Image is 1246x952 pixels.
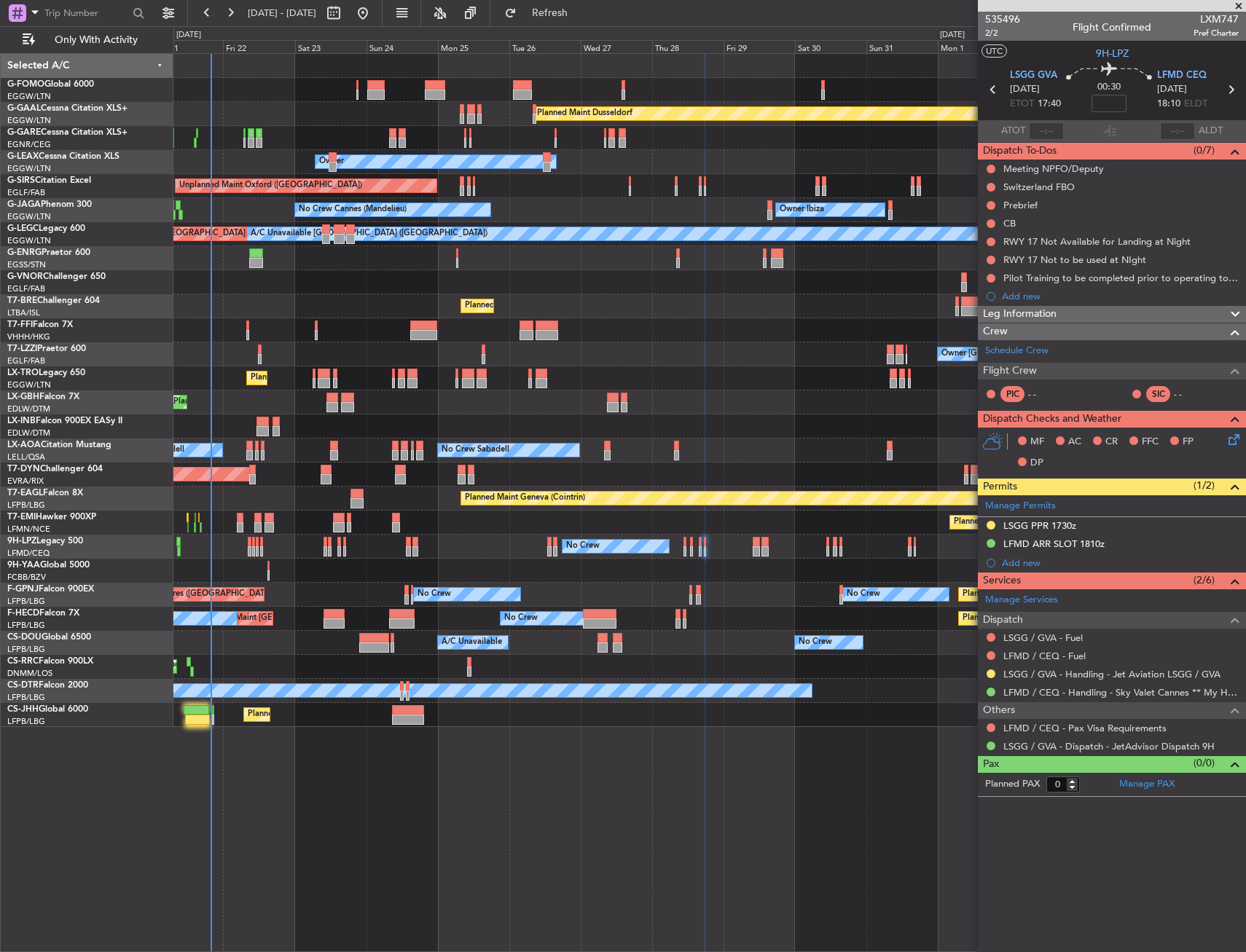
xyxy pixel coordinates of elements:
[1184,97,1207,111] span: ELDT
[7,537,36,546] span: 9H-LPZ
[179,175,362,197] div: Unplanned Maint Oxford ([GEOGRAPHIC_DATA])
[1003,217,1016,229] div: CB
[7,609,39,618] span: F-HECD
[1194,755,1215,771] span: (0/0)
[1003,686,1239,699] a: LFMD / CEQ - Handling - Sky Valet Cannes ** My Handling**LFMD / CEQ
[7,513,96,522] a: T7-EMIHawker 900XP
[7,355,45,366] a: EGLF/FAB
[985,499,1056,514] a: Manage Permits
[1105,435,1118,449] span: CR
[7,176,91,185] a: G-SIRSCitation Excel
[566,535,600,557] div: No Crew
[7,513,36,522] span: T7-EMI
[1003,668,1220,680] a: LSGG / GVA - Handling - Jet Aviation LSGG / GVA
[7,692,45,703] a: LFPB/LBG
[7,104,41,113] span: G-GAAL
[7,404,50,414] a: EDLW/DTM
[248,704,477,725] div: Planned Maint [GEOGRAPHIC_DATA] ([GEOGRAPHIC_DATA])
[1038,97,1061,111] span: 17:40
[7,500,45,511] a: LFPB/LBG
[983,756,999,773] span: Pax
[114,583,360,605] div: AOG Maint Hyères ([GEOGRAPHIC_DATA]-[GEOGRAPHIC_DATA])
[1157,68,1207,83] span: LFMD CEQ
[983,306,1057,323] span: Leg Information
[940,29,965,42] div: [DATE]
[1096,46,1129,61] span: 9H-LPZ
[7,128,41,137] span: G-GARE
[7,465,103,473] a: T7-DYNChallenger 604
[7,91,51,102] a: EGGW/LTN
[152,40,223,53] div: Thu 21
[985,593,1058,607] a: Manage Services
[7,272,106,281] a: G-VNORChallenger 650
[7,705,39,714] span: CS-JHH
[1194,573,1215,588] span: (2/6)
[1119,777,1175,792] a: Manage PAX
[7,296,37,305] span: T7-BRE
[7,393,79,401] a: LX-GBHFalcon 7X
[7,524,50,535] a: LFMN/NCE
[7,369,85,377] a: LX-TROLegacy 650
[295,40,367,53] div: Sat 23
[509,40,581,53] div: Tue 26
[7,331,50,342] a: VHHH/HKG
[7,152,119,161] a: G-LEAXCessna Citation XLS
[7,716,45,727] a: LFPB/LBG
[981,44,1007,58] button: UTC
[38,35,154,45] span: Only With Activity
[7,428,50,438] a: EDLW/DTM
[7,296,100,305] a: T7-BREChallenger 604
[1010,82,1040,97] span: [DATE]
[1030,456,1043,471] span: DP
[7,657,93,666] a: CS-RRCFalcon 900LX
[983,411,1121,428] span: Dispatch Checks and Weather
[7,393,39,401] span: LX-GBH
[7,152,39,161] span: G-LEAX
[983,363,1037,379] span: Flight Crew
[7,307,40,318] a: LTBA/ISL
[7,104,128,113] a: G-GAALCessna Citation XLS+
[498,1,585,25] button: Refresh
[7,176,35,185] span: G-SIRS
[7,80,44,89] span: G-FOMO
[941,343,1143,365] div: Owner [GEOGRAPHIC_DATA] ([GEOGRAPHIC_DATA])
[319,151,344,173] div: Owner
[1003,650,1086,662] a: LFMD / CEQ - Fuel
[1010,68,1057,83] span: LSGG GVA
[866,40,938,53] div: Sun 31
[799,632,832,653] div: No Crew
[7,128,128,137] a: G-GARECessna Citation XLS+
[724,40,795,53] div: Fri 29
[652,40,724,53] div: Thu 28
[983,612,1023,629] span: Dispatch
[7,224,85,233] a: G-LEGCLegacy 600
[7,200,41,209] span: G-JAGA
[7,369,39,377] span: LX-TRO
[442,632,502,653] div: A/C Unavailable
[7,548,50,559] a: LFMD/CEQ
[1199,124,1223,138] span: ALDT
[7,585,39,594] span: F-GPNJ
[7,561,90,570] a: 9H-YAAGlobal 5000
[223,40,294,53] div: Fri 22
[438,40,509,53] div: Mon 25
[7,609,79,618] a: F-HECDFalcon 7X
[1003,272,1239,284] div: Pilot Training to be completed prior to operating to LFMD
[465,487,585,509] div: Planned Maint Geneva (Cointrin)
[7,345,86,353] a: T7-LZZIPraetor 600
[7,259,46,270] a: EGSS/STN
[1002,556,1239,569] div: Add new
[795,40,866,53] div: Sat 30
[985,12,1020,27] span: 535496
[1003,162,1104,175] div: Meeting NPFO/Deputy
[7,211,51,222] a: EGGW/LTN
[1002,290,1239,302] div: Add new
[938,40,1009,53] div: Mon 1
[7,235,51,246] a: EGGW/LTN
[7,585,94,594] a: F-GPNJFalcon 900EX
[1183,435,1194,449] span: FP
[1146,386,1170,402] div: SIC
[44,2,128,24] input: Trip Number
[248,7,316,20] span: [DATE] - [DATE]
[1157,97,1180,111] span: 18:10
